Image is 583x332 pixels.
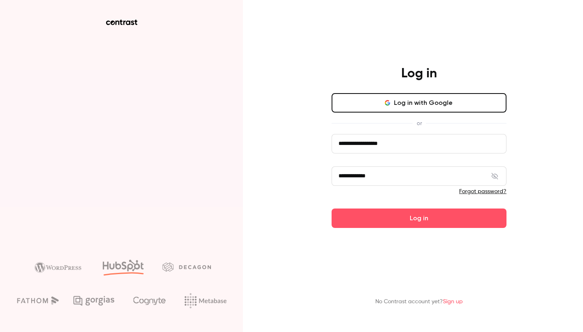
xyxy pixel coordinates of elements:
[162,262,211,271] img: decagon
[413,119,426,128] span: or
[375,298,463,306] p: No Contrast account yet?
[332,93,506,113] button: Log in with Google
[459,189,506,194] a: Forgot password?
[401,66,437,82] h4: Log in
[443,299,463,304] a: Sign up
[332,209,506,228] button: Log in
